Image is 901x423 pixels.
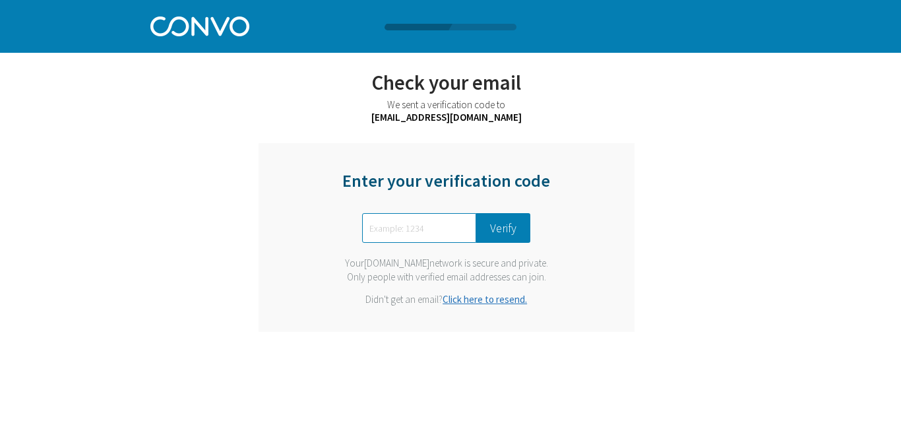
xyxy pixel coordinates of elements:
[362,213,476,243] input: Example: 1234
[476,213,530,243] button: Verify
[364,257,429,269] span: [DOMAIN_NAME]
[331,256,562,284] div: Your network is secure and private. Only people with verified email addresses can join.
[187,69,706,95] div: Check your email
[150,13,249,36] img: Convo Logo
[331,293,562,306] div: Didn't get an email?
[371,111,522,123] span: [EMAIL_ADDRESS][DOMAIN_NAME]
[331,170,562,205] div: Enter your verification code
[387,98,505,111] span: We sent a verification code to
[443,293,527,306] a: Click here to resend.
